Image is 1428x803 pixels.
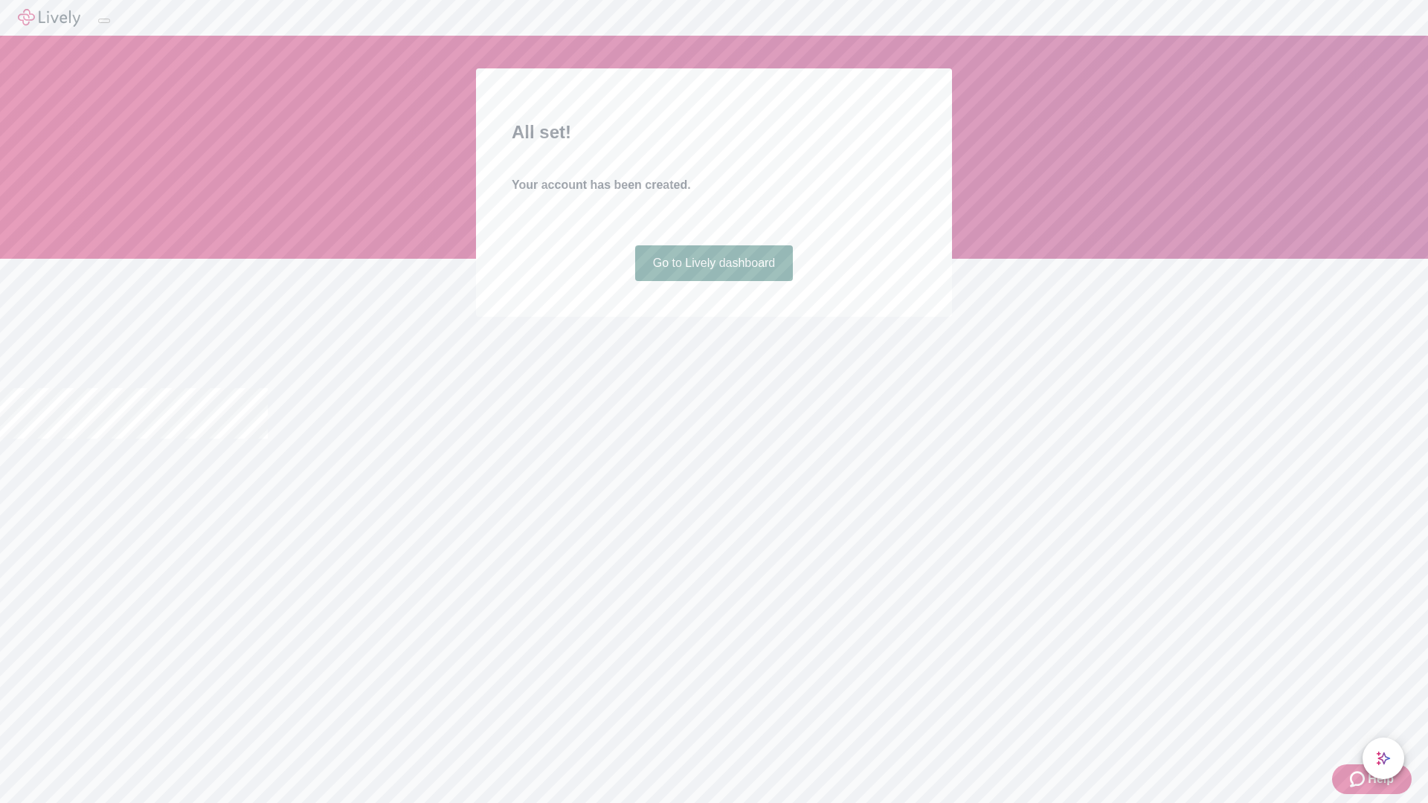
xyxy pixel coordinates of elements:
[1376,751,1391,766] svg: Lively AI Assistant
[98,19,110,23] button: Log out
[1350,770,1368,788] svg: Zendesk support icon
[1332,764,1412,794] button: Zendesk support iconHelp
[512,119,916,146] h2: All set!
[18,9,80,27] img: Lively
[635,245,794,281] a: Go to Lively dashboard
[1363,738,1404,779] button: chat
[512,176,916,194] h4: Your account has been created.
[1368,770,1394,788] span: Help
